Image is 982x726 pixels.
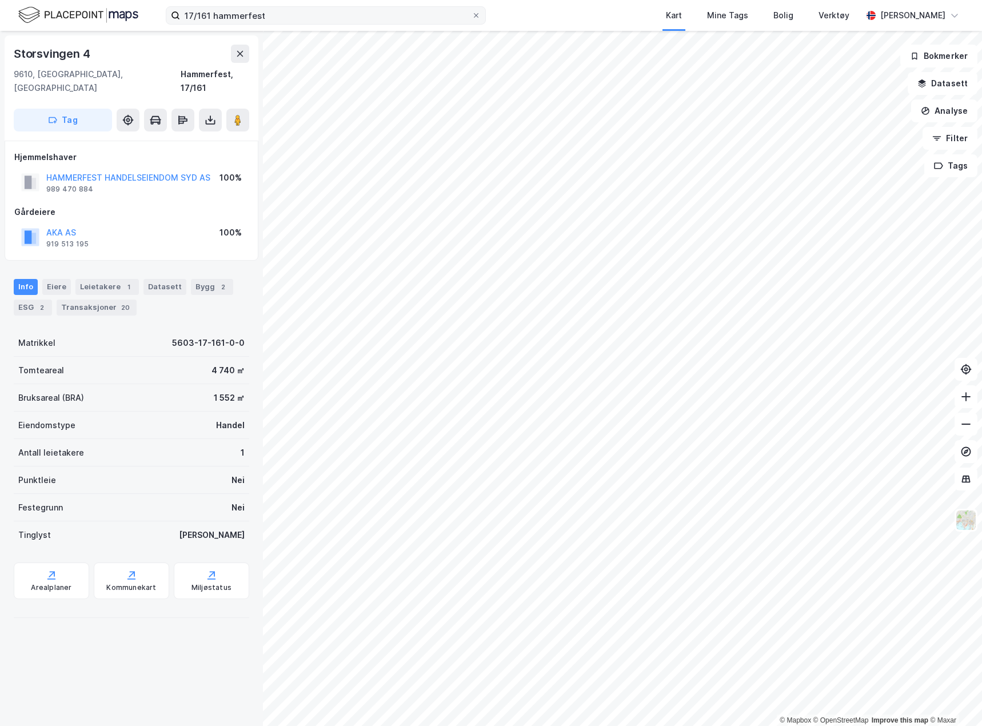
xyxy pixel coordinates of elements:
[773,9,793,22] div: Bolig
[780,716,811,724] a: Mapbox
[14,45,92,63] div: Storsvingen 4
[666,9,682,22] div: Kart
[872,716,928,724] a: Improve this map
[18,418,75,432] div: Eiendomstype
[143,279,186,295] div: Datasett
[181,67,249,95] div: Hammerfest, 17/161
[31,583,71,592] div: Arealplaner
[14,300,52,316] div: ESG
[123,281,134,293] div: 1
[880,9,945,22] div: [PERSON_NAME]
[14,205,249,219] div: Gårdeiere
[911,99,977,122] button: Analyse
[216,418,245,432] div: Handel
[57,300,137,316] div: Transaksjoner
[900,45,977,67] button: Bokmerker
[924,154,977,177] button: Tags
[955,509,977,531] img: Z
[18,336,55,350] div: Matrikkel
[18,473,56,487] div: Punktleie
[18,528,51,542] div: Tinglyst
[191,583,231,592] div: Miljøstatus
[18,364,64,377] div: Tomteareal
[214,391,245,405] div: 1 552 ㎡
[925,671,982,726] div: Kontrollprogram for chat
[231,501,245,514] div: Nei
[75,279,139,295] div: Leietakere
[923,127,977,150] button: Filter
[14,279,38,295] div: Info
[14,150,249,164] div: Hjemmelshaver
[211,364,245,377] div: 4 740 ㎡
[219,171,242,185] div: 100%
[813,716,869,724] a: OpenStreetMap
[106,583,156,592] div: Kommunekart
[925,671,982,726] iframe: Chat Widget
[18,5,138,25] img: logo.f888ab2527a4732fd821a326f86c7f29.svg
[119,302,132,313] div: 20
[14,109,112,131] button: Tag
[46,185,93,194] div: 989 470 884
[14,67,181,95] div: 9610, [GEOGRAPHIC_DATA], [GEOGRAPHIC_DATA]
[707,9,748,22] div: Mine Tags
[908,72,977,95] button: Datasett
[219,226,242,240] div: 100%
[217,281,229,293] div: 2
[179,528,245,542] div: [PERSON_NAME]
[180,7,472,24] input: Søk på adresse, matrikkel, gårdeiere, leietakere eller personer
[819,9,849,22] div: Verktøy
[241,446,245,460] div: 1
[18,446,84,460] div: Antall leietakere
[172,336,245,350] div: 5603-17-161-0-0
[36,302,47,313] div: 2
[42,279,71,295] div: Eiere
[46,240,89,249] div: 919 513 195
[191,279,233,295] div: Bygg
[18,501,63,514] div: Festegrunn
[231,473,245,487] div: Nei
[18,391,84,405] div: Bruksareal (BRA)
